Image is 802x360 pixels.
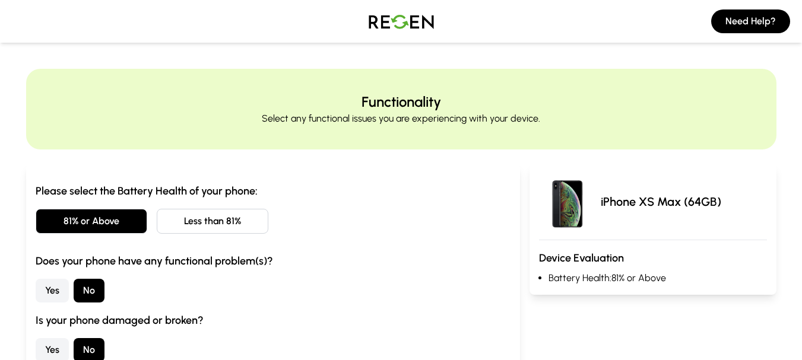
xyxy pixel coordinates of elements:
[36,312,511,329] h3: Is your phone damaged or broken?
[157,209,268,234] button: Less than 81%
[711,9,790,33] button: Need Help?
[262,111,540,126] p: Select any functional issues you are experiencing with your device.
[36,253,511,269] h3: Does your phone have any functional problem(s)?
[74,279,104,302] button: No
[36,279,69,302] button: Yes
[36,183,511,199] h3: Please select the Battery Health of your phone:
[36,209,147,234] button: 81% or Above
[362,93,441,111] h2: Functionality
[601,193,721,210] p: iPhone XS Max (64GB)
[549,271,767,285] li: Battery Health: 81% or Above
[360,5,443,38] img: Logo
[539,173,596,230] img: iPhone XS Max
[539,250,767,266] h3: Device Evaluation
